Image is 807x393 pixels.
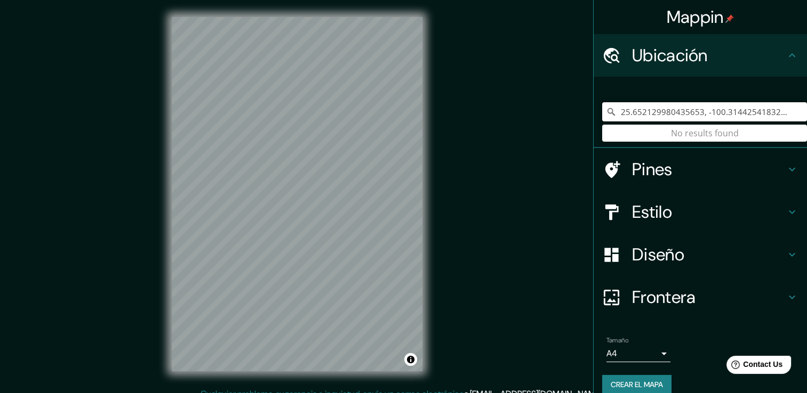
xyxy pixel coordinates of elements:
div: Ubicación [594,34,807,77]
div: Frontera [594,276,807,318]
canvas: Mapa [172,17,422,371]
div: Estilo [594,191,807,233]
button: Alternar atribución [404,353,417,366]
label: Tamaño [606,336,628,345]
div: A4 [606,345,670,362]
h4: Diseño [632,244,786,265]
h4: Pines [632,159,786,180]
h4: Frontera [632,286,786,308]
font: Mappin [667,6,724,28]
font: Crear el mapa [611,378,663,391]
input: Elige tu ciudad o área [602,102,807,121]
div: Diseño [594,233,807,276]
iframe: Help widget launcher [712,351,795,381]
div: No results found [602,125,807,142]
div: Pines [594,148,807,191]
img: pin-icon.png [725,14,734,23]
h4: Estilo [632,201,786,223]
h4: Ubicación [632,45,786,66]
